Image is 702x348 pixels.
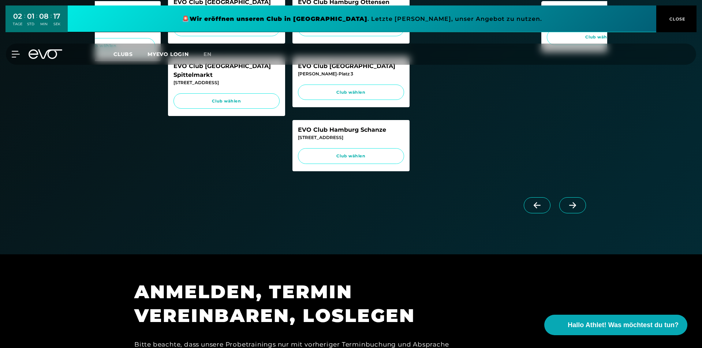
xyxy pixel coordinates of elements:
[134,280,464,328] h1: ANMELDEN, TERMIN VEREINBAREN, LOSLEGEN
[24,12,25,31] div: :
[568,320,679,330] span: Hallo Athlet! Was möchtest du tun?
[173,93,280,109] a: Club wählen
[298,85,404,100] a: Club wählen
[298,126,404,134] div: EVO Club Hamburg Schanze
[39,11,49,22] div: 08
[173,79,280,86] div: [STREET_ADDRESS]
[36,12,37,31] div: :
[53,22,60,27] div: SEK
[180,98,273,104] span: Club wählen
[27,11,34,22] div: 01
[298,71,404,77] div: [PERSON_NAME]-Platz 3
[203,51,212,57] span: en
[113,50,148,57] a: Clubs
[27,22,34,27] div: STD
[305,89,397,96] span: Club wählen
[298,148,404,164] a: Club wählen
[305,153,397,159] span: Club wählen
[148,51,189,57] a: MYEVO LOGIN
[113,51,133,57] span: Clubs
[51,12,52,31] div: :
[544,315,687,335] button: Hallo Athlet! Was möchtest du tun?
[13,22,22,27] div: TAGE
[668,16,686,22] span: CLOSE
[39,22,49,27] div: MIN
[298,134,404,141] div: [STREET_ADDRESS]
[53,11,60,22] div: 17
[13,11,22,22] div: 02
[203,50,220,59] a: en
[656,5,697,32] button: CLOSE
